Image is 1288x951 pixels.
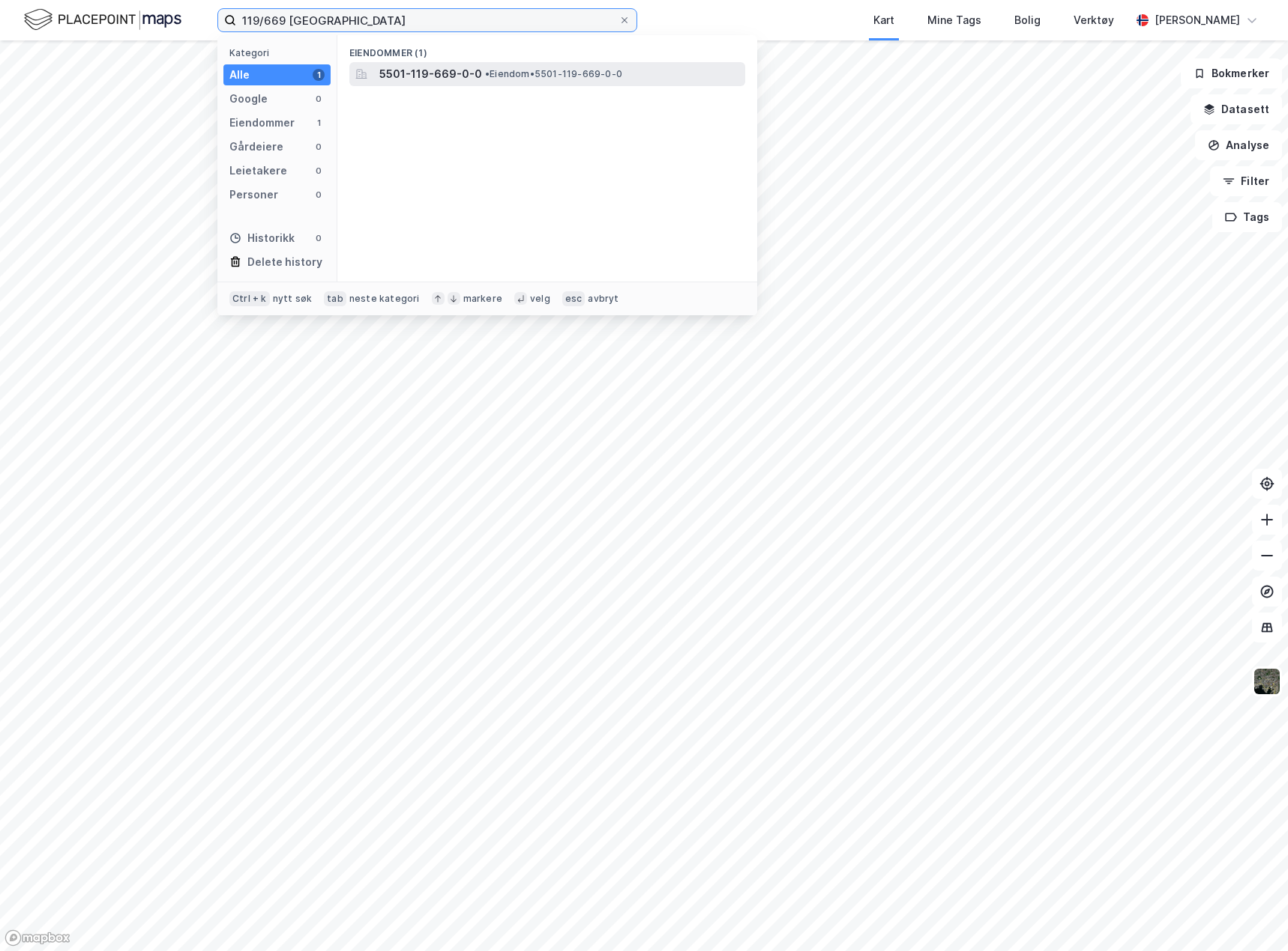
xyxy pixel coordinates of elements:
[1191,94,1282,124] button: Datasett
[1014,11,1041,29] div: Bolig
[229,90,268,108] div: Google
[1212,202,1282,232] button: Tags
[485,68,490,79] span: •
[313,165,325,177] div: 0
[530,293,550,305] div: velg
[229,162,287,180] div: Leietakere
[463,293,502,305] div: markere
[313,117,325,129] div: 1
[873,11,894,29] div: Kart
[229,291,270,306] div: Ctrl + k
[1213,879,1288,951] div: Kontrollprogram for chat
[24,7,181,33] img: logo.f888ab2527a4732fd821a326f86c7f29.svg
[4,929,70,947] a: Mapbox homepage
[313,189,325,201] div: 0
[349,293,420,305] div: neste kategori
[236,9,619,31] input: Søk på adresse, matrikkel, gårdeiere, leietakere eller personer
[229,186,278,204] div: Personer
[313,141,325,153] div: 0
[1181,58,1282,88] button: Bokmerker
[229,138,283,156] div: Gårdeiere
[1074,11,1114,29] div: Verktøy
[229,47,331,58] div: Kategori
[324,291,346,306] div: tab
[229,229,295,247] div: Historikk
[1210,166,1282,196] button: Filter
[1253,667,1281,696] img: 9k=
[562,291,586,306] div: esc
[485,68,622,80] span: Eiendom • 5501-119-669-0-0
[588,293,619,305] div: avbryt
[229,114,295,132] div: Eiendommer
[1195,130,1282,160] button: Analyse
[313,93,325,105] div: 0
[229,66,250,84] div: Alle
[247,253,322,271] div: Delete history
[379,65,482,83] span: 5501-119-669-0-0
[1155,11,1240,29] div: [PERSON_NAME]
[927,11,981,29] div: Mine Tags
[1213,879,1288,951] iframe: Chat Widget
[313,232,325,244] div: 0
[273,293,313,305] div: nytt søk
[337,35,757,62] div: Eiendommer (1)
[313,69,325,81] div: 1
